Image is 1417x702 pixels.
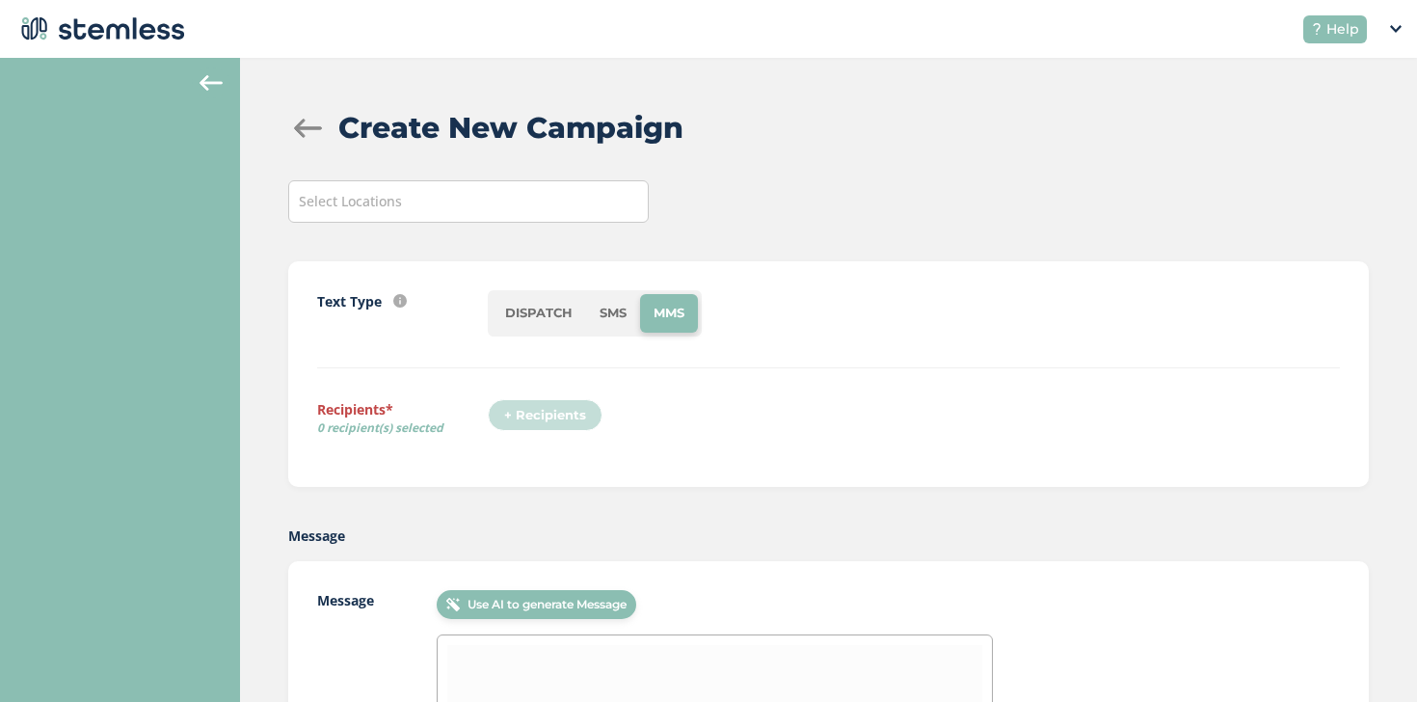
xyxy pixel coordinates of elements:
[317,399,488,444] label: Recipients*
[1311,23,1323,35] img: icon-help-white-03924b79.svg
[1326,19,1359,40] span: Help
[200,75,223,91] img: icon-arrow-back-accent-c549486e.svg
[586,294,640,333] li: SMS
[288,526,345,546] label: Message
[338,106,683,149] h2: Create New Campaign
[15,10,185,48] img: logo-dark-0685b13c.svg
[393,294,407,308] img: icon-info-236977d2.svg
[317,419,488,437] span: 0 recipient(s) selected
[468,596,627,613] span: Use AI to generate Message
[437,590,636,619] button: Use AI to generate Message
[640,294,698,333] li: MMS
[1390,25,1402,33] img: icon_down-arrow-small-66adaf34.svg
[317,291,382,311] label: Text Type
[492,294,586,333] li: DISPATCH
[299,192,402,210] span: Select Locations
[1321,609,1417,702] iframe: Chat Widget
